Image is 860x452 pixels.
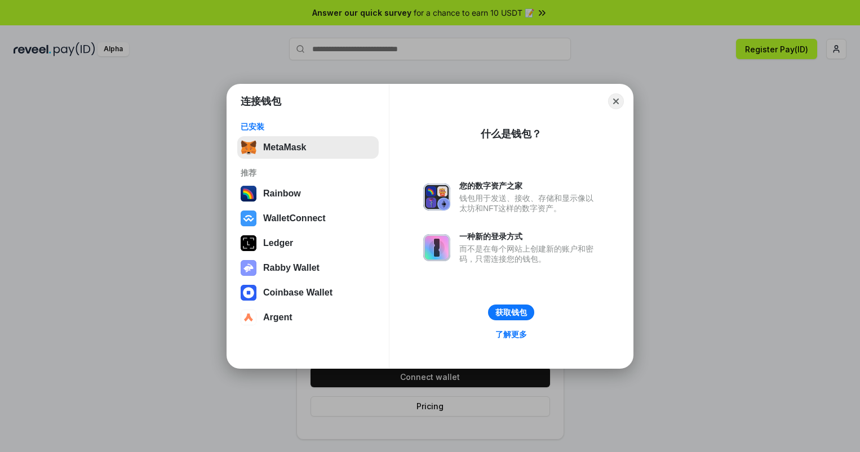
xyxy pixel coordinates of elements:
div: 了解更多 [495,329,527,339]
img: svg+xml,%3Csvg%20fill%3D%22none%22%20height%3D%2233%22%20viewBox%3D%220%200%2035%2033%22%20width%... [241,140,256,155]
div: 已安装 [241,122,375,132]
img: svg+xml,%3Csvg%20width%3D%2228%22%20height%3D%2228%22%20viewBox%3D%220%200%2028%2028%22%20fill%3D... [241,211,256,226]
div: Rainbow [263,189,301,199]
button: Coinbase Wallet [237,281,379,304]
div: 一种新的登录方式 [459,231,599,241]
button: 获取钱包 [488,305,534,320]
button: Rainbow [237,182,379,205]
div: 推荐 [241,168,375,178]
button: Ledger [237,232,379,254]
img: svg+xml,%3Csvg%20width%3D%22120%22%20height%3D%22120%22%20viewBox%3D%220%200%20120%20120%22%20fil... [241,186,256,202]
div: MetaMask [263,142,306,153]
img: svg+xml,%3Csvg%20xmlns%3D%22http%3A%2F%2Fwww.w3.org%2F2000%2Fsvg%22%20fill%3D%22none%22%20viewBox... [241,260,256,276]
button: MetaMask [237,136,379,159]
img: svg+xml,%3Csvg%20width%3D%2228%22%20height%3D%2228%22%20viewBox%3D%220%200%2028%2028%22%20fill%3D... [241,310,256,325]
div: 什么是钱包？ [481,127,542,141]
button: WalletConnect [237,207,379,230]
button: Argent [237,306,379,329]
div: 获取钱包 [495,307,527,317]
img: svg+xml,%3Csvg%20xmlns%3D%22http%3A%2F%2Fwww.w3.org%2F2000%2Fsvg%22%20fill%3D%22none%22%20viewBox... [423,184,450,211]
div: Rabby Wallet [263,263,320,273]
h1: 连接钱包 [241,95,281,108]
img: svg+xml,%3Csvg%20xmlns%3D%22http%3A%2F%2Fwww.w3.org%2F2000%2Fsvg%22%20width%3D%2228%22%20height%3... [241,235,256,251]
div: 钱包用于发送、接收、存储和显示像以太坊和NFT这样的数字资产。 [459,193,599,213]
img: svg+xml,%3Csvg%20xmlns%3D%22http%3A%2F%2Fwww.w3.org%2F2000%2Fsvg%22%20fill%3D%22none%22%20viewBox... [423,234,450,261]
button: Close [608,93,624,109]
div: 而不是在每个网站上创建新的账户和密码，只需连接您的钱包。 [459,244,599,264]
div: Ledger [263,238,293,248]
div: Coinbase Wallet [263,288,333,298]
button: Rabby Wallet [237,257,379,279]
img: svg+xml,%3Csvg%20width%3D%2228%22%20height%3D%2228%22%20viewBox%3D%220%200%2028%2028%22%20fill%3D... [241,285,256,301]
div: 您的数字资产之家 [459,181,599,191]
div: WalletConnect [263,213,326,223]
a: 了解更多 [489,327,534,342]
div: Argent [263,312,292,323]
